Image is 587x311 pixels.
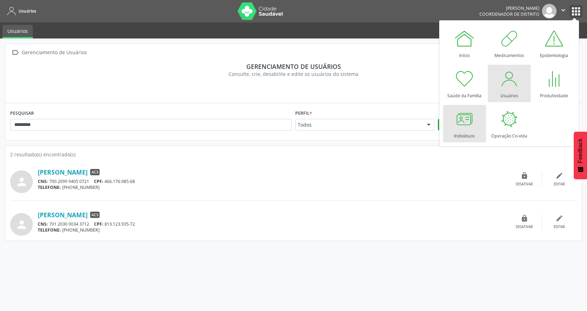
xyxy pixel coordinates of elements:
i: edit [556,172,563,179]
i:  [10,48,20,58]
span: CNS: [38,178,48,184]
div: [PHONE_NUMBER] [38,227,507,233]
div: [PHONE_NUMBER] [38,184,507,190]
div: Consulte, crie, desabilite e edite os usuários do sistema [15,70,572,78]
button: Feedback - Mostrar pesquisa [574,132,587,179]
div: Editar [554,225,565,229]
span: Feedback [577,139,584,163]
img: img [542,4,557,19]
a: [PERSON_NAME] [38,168,88,176]
div: Editar [554,182,565,187]
div: 2 resultado(s) encontrado(s) [10,151,577,158]
i: lock [521,172,528,179]
a: Operação Co-vida [488,105,531,142]
div: 701 2030 9034 3712 813.123.935-72 [38,221,507,227]
div: Gerenciamento de Usuários [20,48,88,58]
span: Usuários [19,8,36,14]
i: lock [521,214,528,222]
label: PESQUISAR [10,108,34,119]
span: Todos [298,121,420,128]
a: [PERSON_NAME] [38,211,88,219]
a: Saúde da Família [443,65,486,102]
i: person [15,176,28,188]
a: Produtividade [532,65,575,102]
div: Desativar [516,182,533,187]
div: 700 2099 9405 0721 466.176.985-68 [38,178,507,184]
span: TELEFONE: [38,184,61,190]
a: Usuários [2,25,33,38]
a: Usuários [5,5,36,17]
span: CPF: [94,178,103,184]
a: Indivíduos [443,105,486,142]
a: Medicamentos [488,24,531,62]
span: TELEFONE: [38,227,61,233]
a: Epidemiologia [532,24,575,62]
div: Desativar [516,225,533,229]
button: Buscar [438,119,462,131]
span: CNS: [38,221,48,227]
div: Gerenciamento de usuários [15,63,572,70]
span: Coordenador de Distrito [479,11,539,17]
i:  [559,6,567,14]
span: CPF: [94,221,103,227]
i: edit [556,214,563,222]
span: ACS [90,212,100,218]
label: Perfil [295,108,312,119]
span: ACS [90,169,100,175]
a: Início [443,24,486,62]
div: [PERSON_NAME] [479,5,539,11]
a:  Gerenciamento de Usuários [10,48,88,58]
button: apps [570,5,582,17]
button:  [557,4,570,19]
a: Usuários [488,65,531,102]
i: person [15,218,28,231]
